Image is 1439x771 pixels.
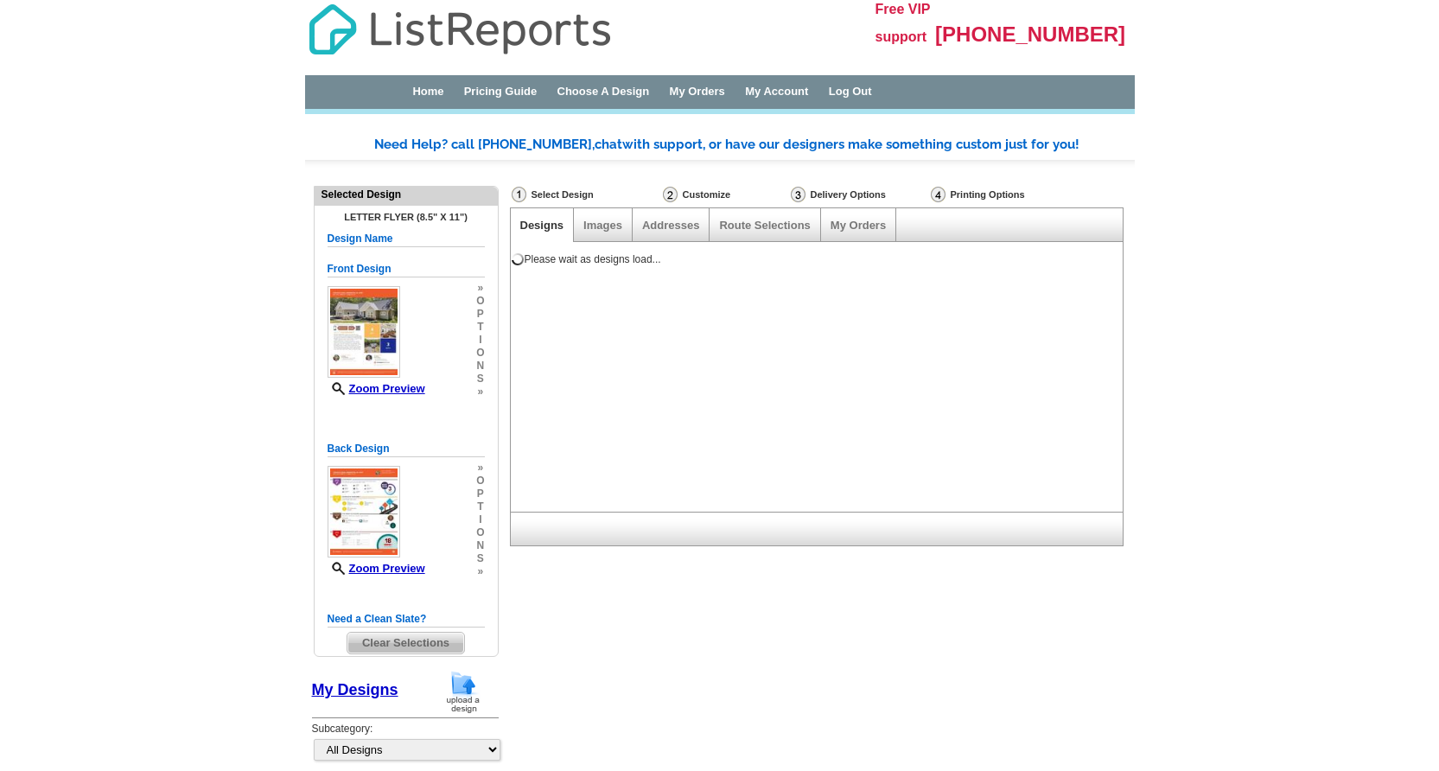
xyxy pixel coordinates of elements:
div: Subcategory: [312,722,499,768]
span: Clear Selections [347,633,464,653]
span: i [476,513,484,526]
div: Delivery Options [789,186,929,207]
span: » [476,385,484,398]
a: Route Selections [719,219,810,232]
a: Images [583,219,622,232]
span: » [476,462,484,475]
a: My Account [745,85,808,98]
a: Addresses [642,219,699,232]
span: o [476,295,484,308]
h5: Front Design [328,261,485,277]
span: chat [595,137,622,152]
img: loading... [511,252,525,266]
div: Selected Design [315,187,498,202]
img: upload-design [441,670,486,714]
h5: Need a Clean Slate? [328,611,485,628]
span: o [476,526,484,539]
div: Please wait as designs load... [525,252,661,267]
a: Choose A Design [557,85,650,98]
h5: Back Design [328,441,485,457]
span: n [476,539,484,552]
div: Need Help? call [PHONE_NUMBER], with support, or have our designers make something custom just fo... [374,136,1135,154]
span: p [476,308,484,321]
img: Customize [663,187,678,202]
img: small-thumb.jpg [328,286,400,378]
span: t [476,500,484,513]
a: Zoom Preview [328,562,425,575]
span: » [476,282,484,295]
a: Home [412,85,443,98]
span: o [476,347,484,360]
img: small-thumb.jpg [328,466,400,558]
span: » [476,565,484,578]
a: Zoom Preview [328,382,425,395]
a: Designs [520,219,564,232]
h4: Letter Flyer (8.5" x 11") [328,212,485,222]
img: Delivery Options [791,187,805,202]
span: p [476,487,484,500]
a: My Orders [670,85,725,98]
span: n [476,360,484,373]
a: My Designs [312,681,398,698]
span: o [476,475,484,487]
img: Select Design [512,187,526,202]
div: Customize [661,186,789,203]
span: Free VIP support [875,2,931,44]
span: t [476,321,484,334]
div: Select Design [510,186,661,207]
span: [PHONE_NUMBER] [935,22,1125,46]
span: s [476,552,484,565]
span: i [476,334,484,347]
img: Printing Options & Summary [931,187,946,202]
a: My Orders [831,219,886,232]
div: Printing Options [929,186,1083,207]
a: Pricing Guide [464,85,538,98]
span: s [476,373,484,385]
h5: Design Name [328,231,485,247]
a: Log Out [829,85,872,98]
